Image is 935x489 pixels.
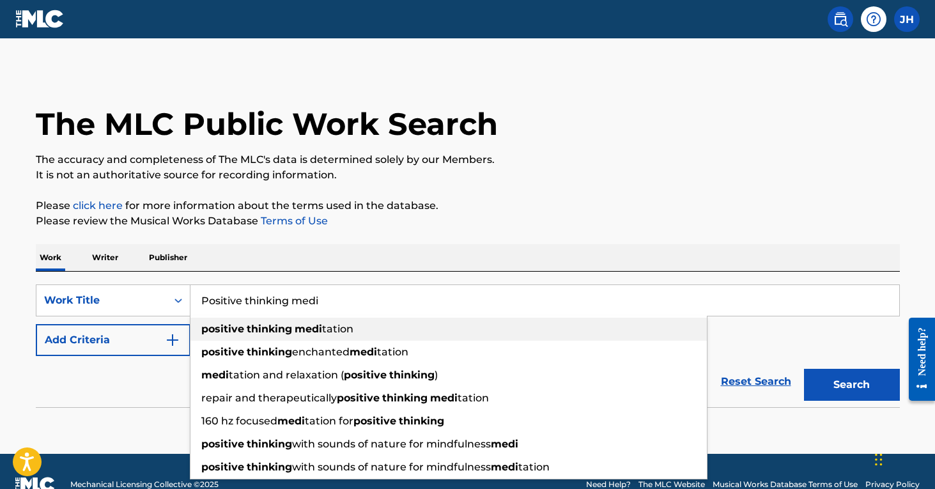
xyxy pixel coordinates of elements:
img: search [833,12,848,27]
p: Publisher [145,244,191,271]
div: Drag [875,440,883,479]
strong: thinking [247,346,292,358]
strong: positive [337,392,380,404]
button: Search [804,369,900,401]
strong: medi [277,415,305,427]
form: Search Form [36,284,900,407]
strong: positive [201,346,244,358]
strong: thinking [247,438,292,450]
span: tation and relaxation ( [229,369,344,381]
span: tation [322,323,353,335]
div: User Menu [894,6,920,32]
strong: thinking [399,415,444,427]
span: repair and therapeutically [201,392,337,404]
span: with sounds of nature for mindfulness [292,438,491,450]
strong: positive [344,369,387,381]
button: Add Criteria [36,324,190,356]
p: Please review the Musical Works Database [36,213,900,229]
strong: medi [491,461,518,473]
p: Work [36,244,65,271]
strong: thinking [247,323,292,335]
strong: thinking [247,461,292,473]
strong: medi [491,438,518,450]
span: tation [518,461,550,473]
strong: positive [201,461,244,473]
p: Please for more information about the terms used in the database. [36,198,900,213]
span: ) [435,369,438,381]
p: Writer [88,244,122,271]
strong: positive [201,438,244,450]
span: 160 hz focused [201,415,277,427]
div: Work Title [44,293,159,308]
p: It is not an authoritative source for recording information. [36,167,900,183]
strong: thinking [382,392,428,404]
a: click here [73,199,123,212]
strong: thinking [389,369,435,381]
img: 9d2ae6d4665cec9f34b9.svg [165,332,180,348]
strong: positive [201,323,244,335]
div: Help [861,6,886,32]
strong: medi [430,392,458,404]
p: The accuracy and completeness of The MLC's data is determined solely by our Members. [36,152,900,167]
span: tation for [305,415,353,427]
span: with sounds of nature for mindfulness [292,461,491,473]
span: enchanted [292,346,350,358]
span: tation [458,392,489,404]
a: Terms of Use [258,215,328,227]
strong: medi [295,323,322,335]
h1: The MLC Public Work Search [36,105,498,143]
a: Reset Search [715,368,798,396]
img: help [866,12,881,27]
iframe: Resource Center [899,307,935,412]
span: tation [377,346,408,358]
a: Public Search [828,6,853,32]
strong: medi [201,369,229,381]
iframe: Chat Widget [871,428,935,489]
strong: positive [353,415,396,427]
img: MLC Logo [15,10,65,28]
strong: medi [350,346,377,358]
